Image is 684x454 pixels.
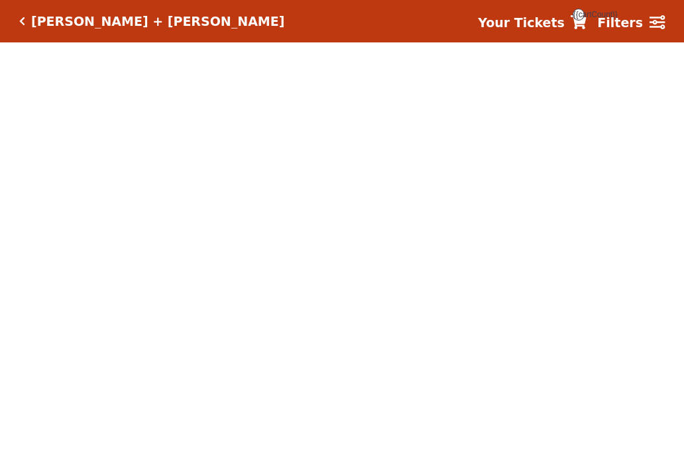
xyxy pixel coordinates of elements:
[478,15,565,30] strong: Your Tickets
[597,13,665,32] a: Filters
[478,13,587,32] a: Your Tickets {{cartCount}}
[19,17,25,26] a: Click here to go back to filters
[597,15,643,30] strong: Filters
[573,9,585,21] span: {{cartCount}}
[31,14,284,29] h5: [PERSON_NAME] + [PERSON_NAME]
